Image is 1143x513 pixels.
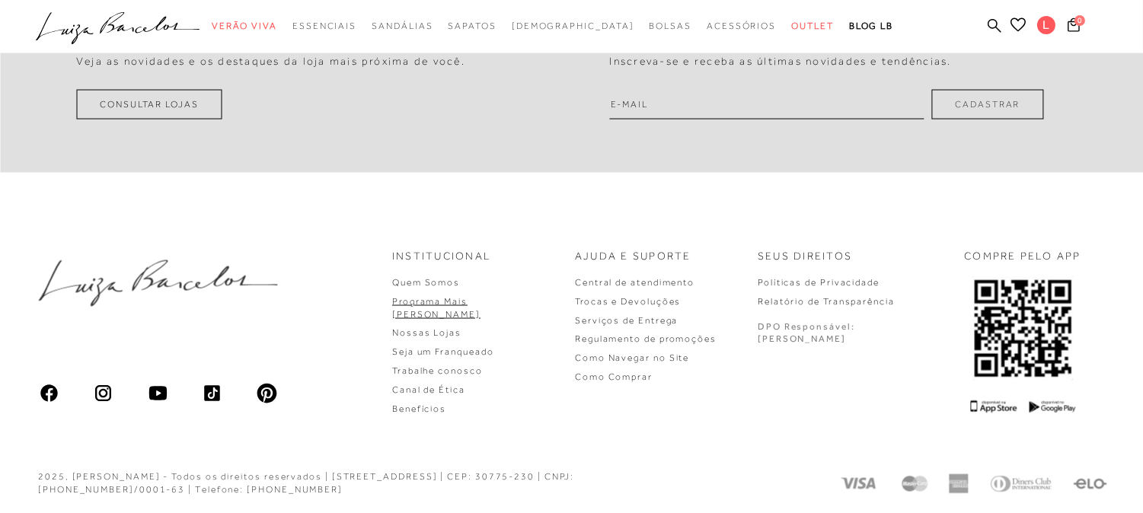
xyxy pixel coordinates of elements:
a: Trocas e Devoluções [575,296,681,307]
img: Google Play Logo [1029,400,1075,413]
a: Seja um Franqueado [392,346,494,357]
img: QRCODE [972,276,1073,381]
img: facebook_ios_glyph [38,383,59,404]
a: Como Comprar [575,371,653,382]
a: BLOG LB [849,12,893,40]
span: BLOG LB [849,21,893,31]
a: Canal de Ética [392,384,465,395]
p: Seus Direitos [758,249,852,264]
a: noSubCategoriesText [791,12,834,40]
a: noSubCategoriesText [212,12,277,40]
img: luiza-barcelos.png [38,260,277,307]
img: American Express [948,474,968,494]
input: E-mail [610,90,924,119]
span: Acessórios [707,21,776,31]
span: L [1037,16,1055,34]
a: noSubCategoriesText [448,12,496,40]
a: Nossas Lojas [392,327,461,338]
a: Benefícios [392,403,446,414]
button: 0 [1063,17,1084,37]
img: youtube_material_rounded [147,383,168,404]
img: Visa [838,474,881,494]
p: Institucional [392,249,491,264]
a: Programa Mais [PERSON_NAME] [392,296,481,320]
span: Essenciais [292,21,356,31]
a: Relatório de Transparência [758,296,895,307]
span: [DEMOGRAPHIC_DATA] [512,21,634,31]
div: 2025, [PERSON_NAME] - Todos os direitos reservados | [STREET_ADDRESS] | CEP: 30775-230 | CNPJ: [P... [38,471,685,497]
img: Elo [1073,474,1107,494]
button: L [1030,15,1063,39]
span: Outlet [791,21,834,31]
button: Cadastrar [931,90,1043,119]
a: Regulamento de promoções [575,333,717,344]
a: noSubCategoriesText [512,12,634,40]
a: Como Navegar no Site [575,352,689,363]
a: noSubCategoriesText [372,12,433,40]
a: Serviços de Entrega [575,315,678,326]
span: 0 [1074,15,1085,26]
img: tiktok [202,383,223,404]
a: noSubCategoriesText [292,12,356,40]
a: Central de atendimento [575,277,694,288]
h4: Veja as novidades e os destaques da loja mais próxima de você. [76,55,465,68]
img: pinterest_ios_filled [256,383,277,404]
p: COMPRE PELO APP [964,249,1081,264]
span: Sapatos [448,21,496,31]
img: Diners Club [986,474,1055,494]
h4: Inscreva-se e receba as últimas novidades e tendências. [610,55,952,68]
p: DPO Responsável: [PERSON_NAME] [758,320,855,346]
a: Consultar Lojas [76,90,222,119]
a: noSubCategoriesText [707,12,776,40]
span: Verão Viva [212,21,277,31]
p: Ajuda e Suporte [575,249,691,264]
img: Mastercard [899,474,930,494]
a: Quem Somos [392,277,460,288]
a: Políticas de Privacidade [758,277,880,288]
a: Trabalhe conosco [392,365,483,376]
span: Bolsas [649,21,691,31]
img: App Store Logo [970,400,1017,413]
img: instagram_material_outline [93,383,114,404]
a: noSubCategoriesText [649,12,691,40]
span: Sandálias [372,21,433,31]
